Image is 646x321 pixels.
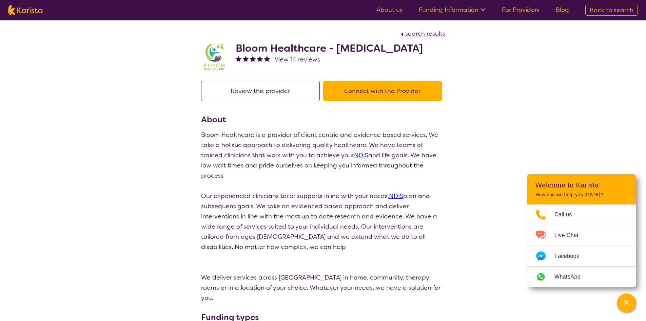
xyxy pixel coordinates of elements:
p: How can we help you [DATE]? [535,192,628,198]
img: Karista logo [8,5,42,15]
button: Review this provider [201,81,320,101]
span: View 14 reviews [275,55,320,64]
ul: Choose channel [527,204,636,287]
img: kyxjko9qh2ft7c3q1pd9.jpg [201,44,228,71]
a: For Providers [502,6,540,14]
p: Bloom Healthcare is a provider of client centric and evidence based services. We take a holistic ... [201,130,445,181]
h3: About [201,113,445,126]
a: Review this provider [201,87,323,95]
a: Blog [556,6,569,14]
span: Facebook [554,251,587,261]
button: Channel Menu [617,293,636,313]
span: search results [405,30,445,38]
h2: Welcome to Karista! [535,181,628,189]
a: View 14 reviews [275,54,320,65]
a: About us [376,6,403,14]
span: Call us [554,210,580,220]
p: Our experienced clinicians tailor supports inline with your needs, plan and subsequent goals. We ... [201,191,445,252]
a: NDIS [354,151,368,159]
a: NDIS [389,192,403,200]
div: Channel Menu [527,174,636,287]
a: Connect with the Provider [323,87,445,95]
h2: Bloom Healthcare - [MEDICAL_DATA] [236,42,423,54]
a: Back to search [585,5,638,16]
a: Funding Information [419,6,486,14]
button: Connect with the Provider [323,81,442,101]
img: fullstar [264,56,270,61]
span: Back to search [590,6,633,14]
a: search results [399,30,445,38]
img: fullstar [257,56,263,61]
p: We deliver services across [GEOGRAPHIC_DATA] in home, community, therapy rooms or in a location o... [201,272,445,303]
a: Web link opens in a new tab. [527,267,636,287]
span: WhatsApp [554,272,589,282]
img: fullstar [243,56,249,61]
img: fullstar [236,56,241,61]
img: fullstar [250,56,256,61]
span: Live Chat [554,230,587,240]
